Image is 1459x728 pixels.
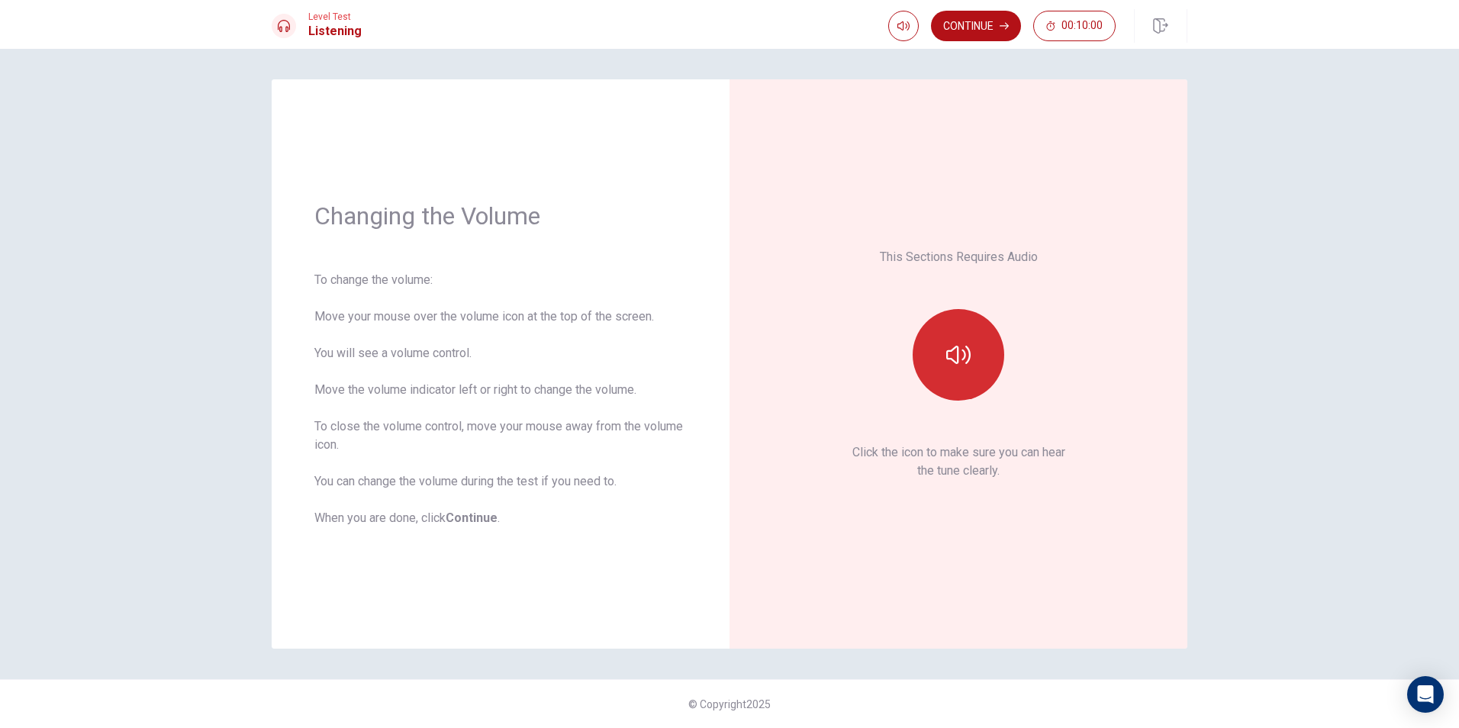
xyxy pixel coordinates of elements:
[880,248,1038,266] p: This Sections Requires Audio
[308,11,362,22] span: Level Test
[1407,676,1444,713] div: Open Intercom Messenger
[688,698,771,710] span: © Copyright 2025
[852,443,1065,480] p: Click the icon to make sure you can hear the tune clearly.
[308,22,362,40] h1: Listening
[314,271,687,527] div: To change the volume: Move your mouse over the volume icon at the top of the screen. You will see...
[314,201,687,231] h1: Changing the Volume
[1061,20,1103,32] span: 00:10:00
[446,511,498,525] b: Continue
[931,11,1021,41] button: Continue
[1033,11,1116,41] button: 00:10:00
